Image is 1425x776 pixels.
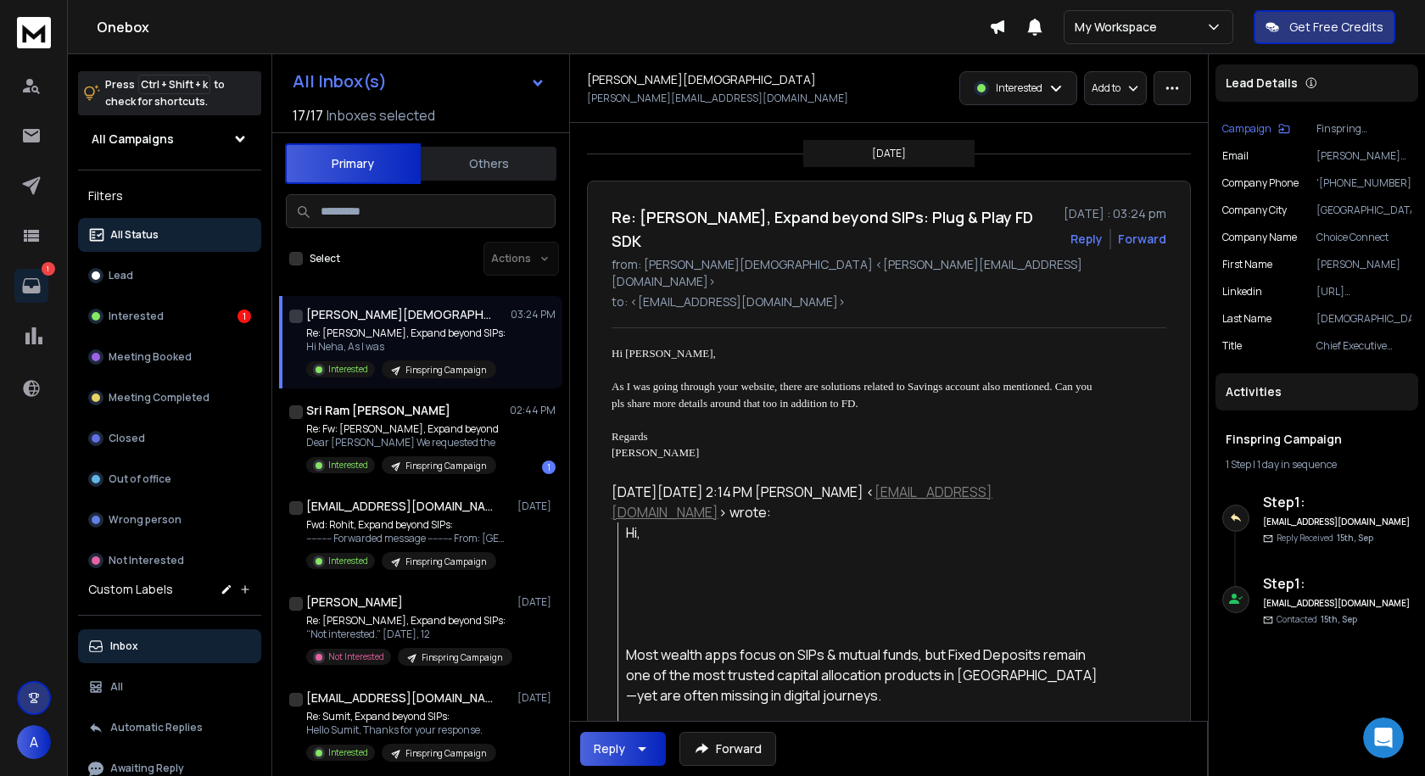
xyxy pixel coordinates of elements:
[306,594,403,611] h1: [PERSON_NAME]
[306,402,450,419] h1: Sri Ram [PERSON_NAME]
[14,299,278,461] div: Hi Ankit,Even if it’s just 4–5 emails per domain, we still recommend completing at least 2–3 week...
[328,459,368,472] p: Interested
[1222,204,1287,217] p: Company City
[14,299,326,475] div: Raj says…
[1316,258,1411,271] p: [PERSON_NAME]
[14,475,326,514] div: Ankit says…
[17,725,51,759] button: A
[1118,231,1166,248] div: Forward
[110,721,203,734] p: Automatic Replies
[587,92,848,105] p: [PERSON_NAME][EMAIL_ADDRESS][DOMAIN_NAME]
[405,747,486,760] p: Finspring Campaign
[306,628,510,641] p: “Not interested.” [DATE], 12
[135,260,312,276] div: even 4-5 emails per domain ?
[1277,613,1357,626] p: Contacted
[109,554,184,567] p: Not Interested
[612,378,1107,411] div: As I was going through your website, there are solutions related to Savings account also mentione...
[306,327,506,340] p: Re: [PERSON_NAME], Expand beyond SIPs:
[1277,532,1373,544] p: Reply Received
[679,732,776,766] button: Forward
[78,340,261,374] button: Meeting Booked
[109,310,164,323] p: Interested
[78,421,261,455] button: Closed
[421,145,556,182] button: Others
[27,335,265,451] div: Even if it’s just 4–5 emails per domain, we still recommend completing at least 2–3 weeks of warm...
[327,105,435,126] h3: Inboxes selected
[237,310,251,323] div: 1
[1316,231,1411,244] p: Choice Connect
[1316,204,1411,217] p: [GEOGRAPHIC_DATA]
[422,651,502,664] p: Finspring Campaign
[1222,122,1290,136] button: Campaign
[110,680,123,694] p: All
[306,710,496,723] p: Re: Sumit, Expand beyond SIPs:
[1337,532,1373,544] span: 15th, Sep
[249,475,326,512] div: ok got it
[1263,597,1411,610] h6: [EMAIL_ADDRESS][DOMAIN_NAME]
[293,105,323,126] span: 17 / 17
[517,691,556,705] p: [DATE]
[1222,285,1262,299] p: linkedin
[594,740,625,757] div: Reply
[405,364,486,377] p: Finspring Campaign
[405,460,486,472] p: Finspring Campaign
[1222,149,1249,163] p: Email
[110,762,184,775] p: Awaiting Reply
[78,544,261,578] button: Not Interested
[612,482,1107,522] div: [DATE][DATE] 2:14 PM [PERSON_NAME] < > wrote:
[75,50,312,83] div: okay also can we send 4-5 real mail per emailbox from next week ?
[279,64,559,98] button: All Inbox(s)
[78,629,261,663] button: Inbox
[78,711,261,745] button: Automatic Replies
[1263,492,1411,512] h6: Step 1 :
[517,500,556,513] p: [DATE]
[612,428,1107,445] div: Regards
[1222,231,1297,244] p: Company Name
[1222,258,1272,271] p: First Name
[1064,205,1166,222] p: [DATE] : 03:24 pm
[108,555,121,569] button: Start recording
[48,9,75,36] img: Profile image for Box
[310,252,340,265] label: Select
[328,555,368,567] p: Interested
[105,76,225,110] p: Press to check for shortcuts.
[78,259,261,293] button: Lead
[872,147,906,160] p: [DATE]
[109,350,192,364] p: Meeting Booked
[1321,613,1357,625] span: 15th, Sep
[97,17,989,37] h1: Onebox
[1226,75,1298,92] p: Lead Details
[291,549,318,576] button: Send a message…
[78,299,261,333] button: Interested1
[328,746,368,759] p: Interested
[1070,231,1103,248] button: Reply
[306,422,499,436] p: Re: Fw: [PERSON_NAME], Expand beyond
[1316,312,1411,326] p: [DEMOGRAPHIC_DATA]
[110,228,159,242] p: All Status
[27,310,265,327] div: Hi Ankit,
[298,7,328,37] div: Close
[306,689,493,706] h1: [EMAIL_ADDRESS][DOMAIN_NAME] +1
[78,218,261,252] button: All Status
[27,142,265,226] div: We’d suggest warming up your email accounts for about 2–3 weeks before starting to send real emai...
[88,581,173,598] h3: Custom Labels
[612,293,1166,310] p: to: <[EMAIL_ADDRESS][DOMAIN_NAME]>
[1316,122,1411,136] p: Finspring Campaign
[109,432,145,445] p: Closed
[110,639,138,653] p: Inbox
[1226,431,1408,448] h1: Finspring Campaign
[580,732,666,766] button: Reply
[612,345,1107,362] div: Hi [PERSON_NAME],
[14,107,278,236] div: Hi Ankit,We’d suggest warming up your email accounts for about 2–3 weeks before starting to send ...
[109,472,171,486] p: Out of office
[1263,516,1411,528] h6: [EMAIL_ADDRESS][DOMAIN_NAME]
[61,40,326,93] div: okay also can we send 4-5 real mail per emailbox from next week ?
[612,205,1053,253] h1: Re: [PERSON_NAME], Expand beyond SIPs: Plug & Play FD SDK
[612,444,1107,461] div: [PERSON_NAME]
[285,143,421,184] button: Primary
[1316,339,1411,353] p: Chief Executive Officer
[14,514,326,565] div: Ankit says…
[138,75,210,94] span: Ctrl + Shift + k
[53,555,67,569] button: Gif picker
